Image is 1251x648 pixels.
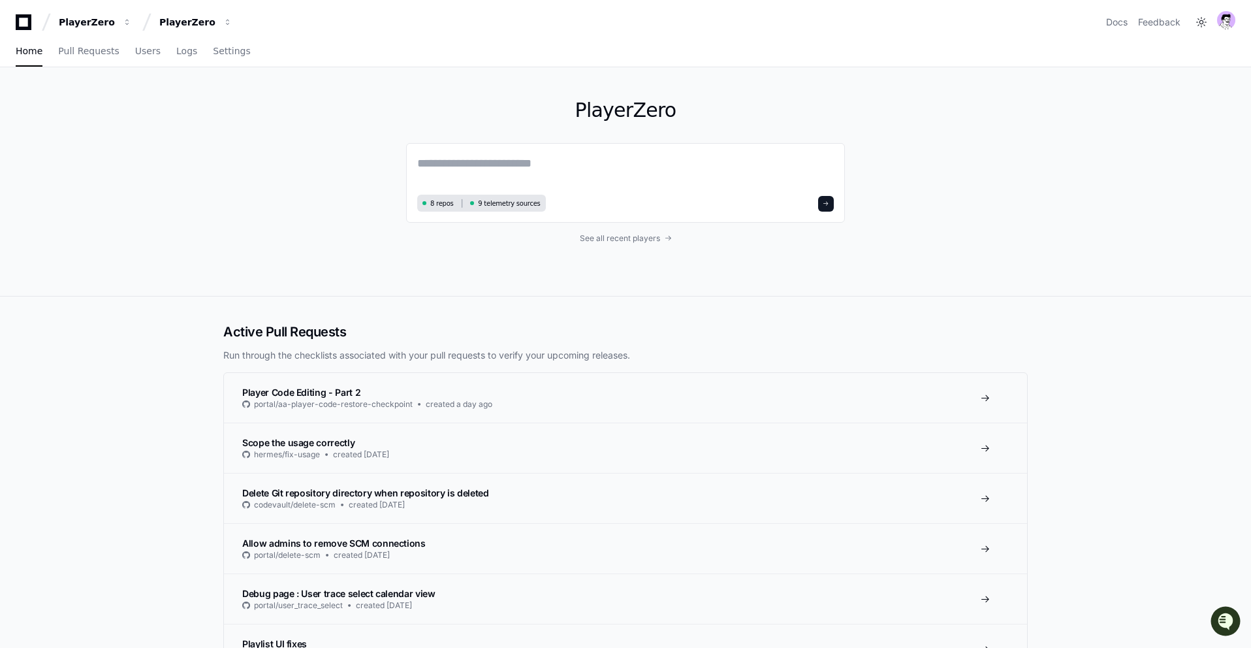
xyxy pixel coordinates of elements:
span: hermes/fix-usage [254,449,320,460]
a: Delete Git repository directory when repository is deletedcodevault/delete-scmcreated [DATE] [224,473,1027,523]
iframe: Open customer support [1209,605,1244,640]
a: Scope the usage correctlyhermes/fix-usagecreated [DATE] [224,423,1027,473]
a: Home [16,37,42,67]
a: Logs [176,37,197,67]
span: See all recent players [580,233,660,244]
div: PlayerZero [159,16,215,29]
span: created a day ago [426,399,492,410]
span: portal/aa-player-code-restore-checkpoint [254,399,413,410]
span: Settings [213,47,250,55]
span: Pylon [130,137,158,147]
span: Pull Requests [58,47,119,55]
div: PlayerZero [59,16,115,29]
span: created [DATE] [356,600,412,611]
span: portal/user_trace_select [254,600,343,611]
a: Pull Requests [58,37,119,67]
img: 1756235613930-3d25f9e4-fa56-45dd-b3ad-e072dfbd1548 [13,97,37,121]
img: avatar [1217,11,1235,29]
a: Docs [1106,16,1128,29]
div: We're offline, but we'll be back soon! [44,110,189,121]
span: Allow admins to remove SCM connections [242,538,426,549]
a: Player Code Editing - Part 2portal/aa-player-code-restore-checkpointcreated a day ago [224,373,1027,423]
span: codevault/delete-scm [254,500,336,510]
span: Scope the usage correctly [242,437,355,448]
a: Users [135,37,161,67]
span: 9 telemetry sources [478,199,540,208]
a: Allow admins to remove SCM connectionsportal/delete-scmcreated [DATE] [224,523,1027,574]
a: Settings [213,37,250,67]
button: PlayerZero [154,10,238,34]
a: Debug page : User trace select calendar viewportal/user_trace_selectcreated [DATE] [224,574,1027,624]
div: Start new chat [44,97,214,110]
p: Run through the checklists associated with your pull requests to verify your upcoming releases. [223,349,1028,362]
img: PlayerZero [13,13,39,39]
span: Debug page : User trace select calendar view [242,588,435,599]
span: 8 repos [430,199,454,208]
span: Users [135,47,161,55]
span: created [DATE] [333,449,389,460]
span: Player Code Editing - Part 2 [242,387,360,398]
div: Welcome [13,52,238,73]
span: Delete Git repository directory when repository is deleted [242,487,489,498]
span: created [DATE] [349,500,405,510]
button: Start new chat [222,101,238,117]
button: Feedback [1138,16,1180,29]
a: Powered byPylon [92,137,158,147]
button: PlayerZero [54,10,137,34]
a: See all recent players [406,233,845,244]
span: created [DATE] [334,550,390,560]
h1: PlayerZero [406,99,845,122]
span: portal/delete-scm [254,550,321,560]
span: Logs [176,47,197,55]
h2: Active Pull Requests [223,323,1028,341]
span: Home [16,47,42,55]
